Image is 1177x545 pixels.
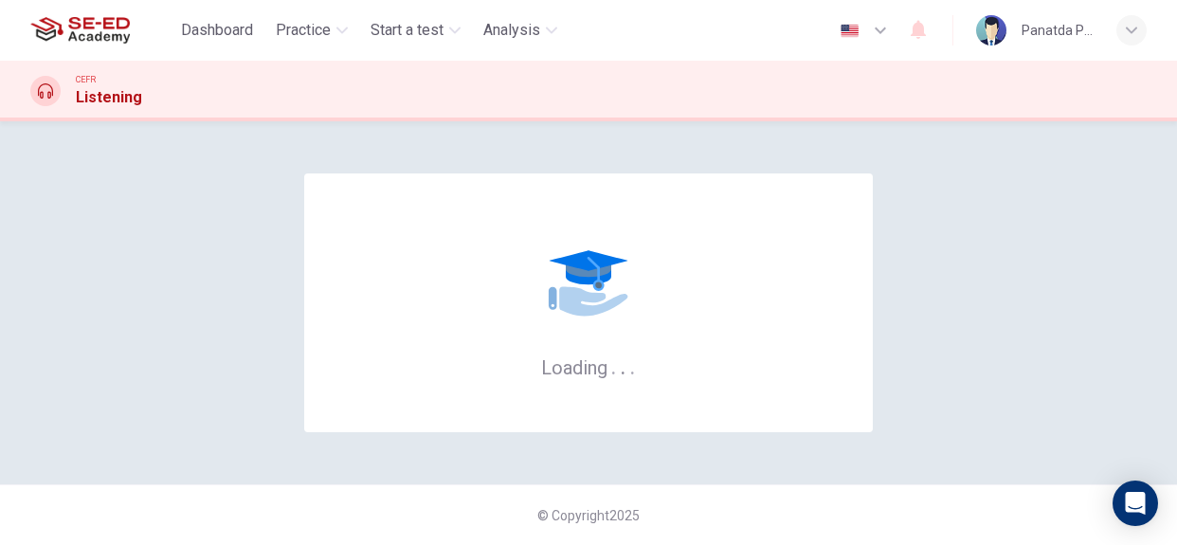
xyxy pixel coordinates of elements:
[838,24,861,38] img: en
[476,13,565,47] button: Analysis
[173,13,261,47] button: Dashboard
[541,354,636,379] h6: Loading
[976,15,1006,45] img: Profile picture
[629,350,636,381] h6: .
[76,73,96,86] span: CEFR
[610,350,617,381] h6: .
[620,350,626,381] h6: .
[276,19,331,42] span: Practice
[483,19,540,42] span: Analysis
[30,11,173,49] a: SE-ED Academy logo
[268,13,355,47] button: Practice
[371,19,444,42] span: Start a test
[537,508,640,523] span: © Copyright 2025
[76,86,142,109] h1: Listening
[181,19,253,42] span: Dashboard
[363,13,468,47] button: Start a test
[1022,19,1094,42] div: Panatda Pattala
[1113,481,1158,526] div: Open Intercom Messenger
[30,11,130,49] img: SE-ED Academy logo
